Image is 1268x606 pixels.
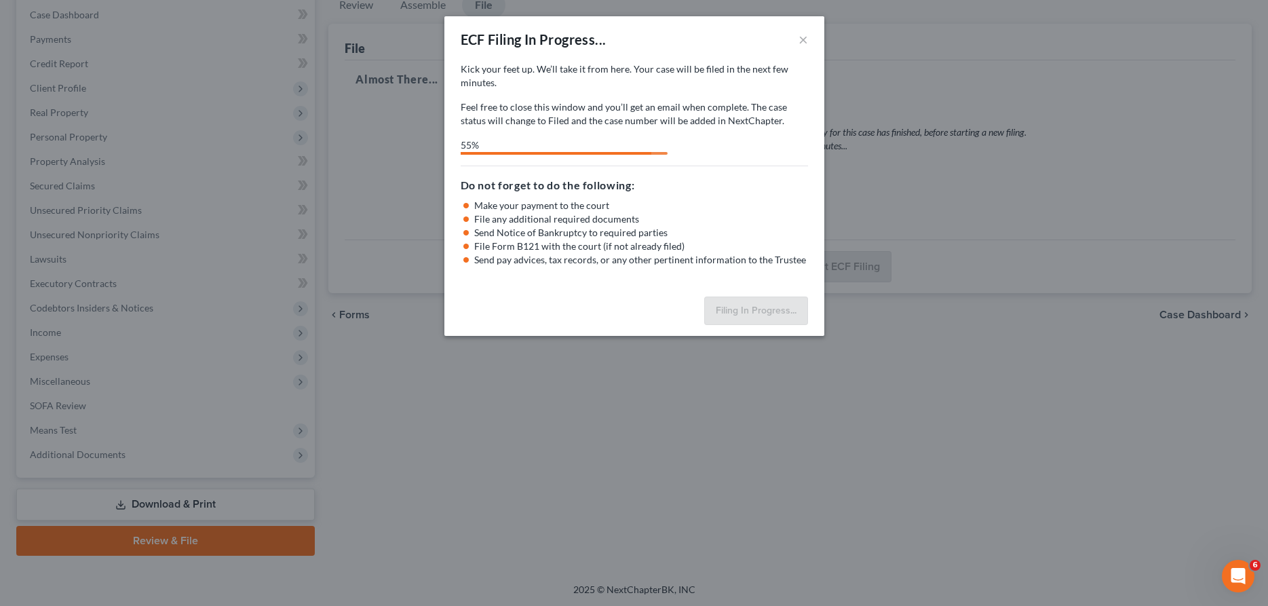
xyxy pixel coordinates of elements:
p: Kick your feet up. We’ll take it from here. Your case will be filed in the next few minutes. [461,62,808,90]
button: × [799,31,808,48]
iframe: Intercom live chat [1222,560,1254,592]
li: Make your payment to the court [474,199,808,212]
button: Filing In Progress... [704,297,808,325]
li: File any additional required documents [474,212,808,226]
div: ECF Filing In Progress... [461,30,607,49]
li: File Form B121 with the court (if not already filed) [474,240,808,253]
span: 6 [1250,560,1261,571]
div: 55% [461,138,652,152]
li: Send pay advices, tax records, or any other pertinent information to the Trustee [474,253,808,267]
p: Feel free to close this window and you’ll get an email when complete. The case status will change... [461,100,808,128]
li: Send Notice of Bankruptcy to required parties [474,226,808,240]
h5: Do not forget to do the following: [461,177,808,193]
